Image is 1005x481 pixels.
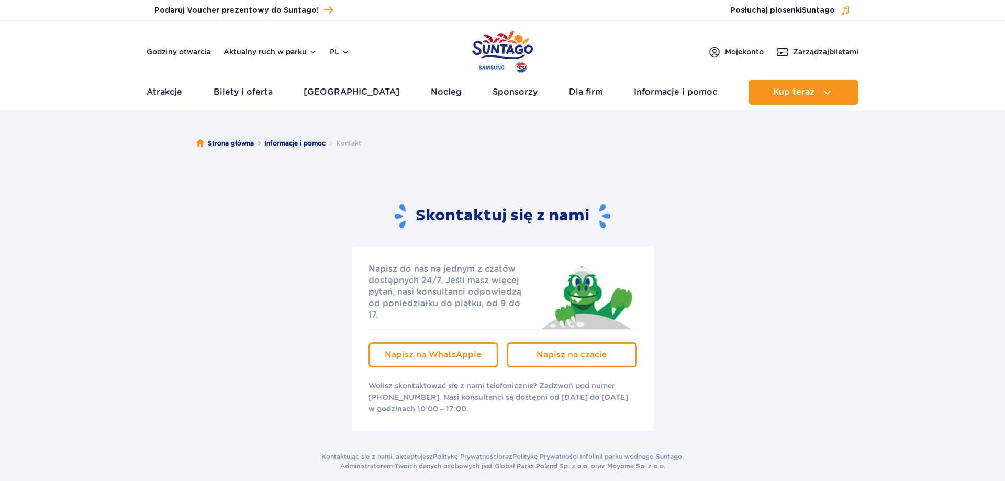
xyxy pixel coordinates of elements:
button: Posłuchaj piosenkiSuntago [730,5,851,16]
a: Dla firm [569,80,603,105]
button: Aktualny ruch w parku [224,48,317,56]
p: Napisz do nas na jednym z czatów dostępnych 24/7. Jeśli masz więcej pytań, nasi konsultanci odpow... [368,263,532,321]
a: Napisz na WhatsAppie [368,342,499,367]
span: Podaruj Voucher prezentowy do Suntago! [154,5,319,16]
span: Suntago [802,7,835,14]
a: Politykę Prywatności Infolinii parku wodnego Suntago [512,453,682,461]
a: Park of Poland [472,26,533,74]
button: Kup teraz [749,80,858,105]
span: Kup teraz [773,87,814,97]
a: Politykę Prywatności [433,453,498,461]
span: Napisz na czacie [537,350,607,360]
a: Godziny otwarcia [147,47,211,57]
li: Kontakt [326,138,361,149]
a: Sponsorzy [493,80,538,105]
span: Moje konto [725,47,764,57]
h2: Skontaktuj się z nami [395,203,610,230]
span: Zarządzaj biletami [793,47,858,57]
p: Kontaktując się z nami, akceptujesz oraz . Administratorem Twoich danych osobowych jest Global Pa... [321,452,684,471]
p: Wolisz skontaktować się z nami telefonicznie? Zadzwoń pod numer [PHONE_NUMBER]. Nasi konsultanci ... [368,380,637,415]
a: Mojekonto [708,46,764,58]
a: Bilety i oferta [214,80,273,105]
a: Strona główna [196,138,254,149]
a: Zarządzajbiletami [776,46,858,58]
a: [GEOGRAPHIC_DATA] [304,80,399,105]
a: Informacje i pomoc [264,138,326,149]
a: Napisz na czacie [507,342,637,367]
a: Atrakcje [147,80,182,105]
a: Informacje i pomoc [634,80,717,105]
a: Nocleg [431,80,462,105]
button: pl [330,47,350,57]
img: Jay [535,263,637,329]
span: Napisz na WhatsAppie [385,350,482,360]
a: Podaruj Voucher prezentowy do Suntago! [154,3,333,17]
span: Posłuchaj piosenki [730,5,835,16]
